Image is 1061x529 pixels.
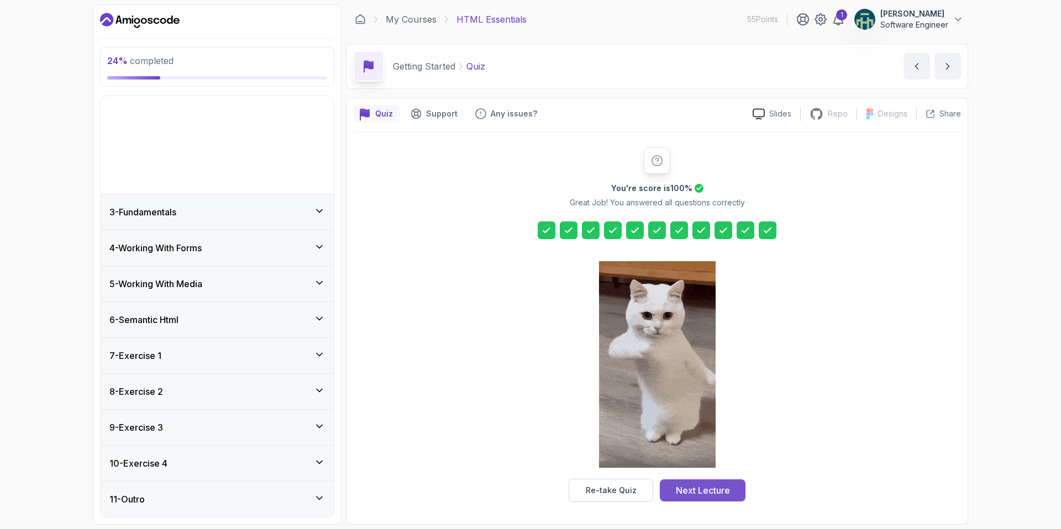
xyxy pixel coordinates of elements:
[769,108,791,119] p: Slides
[569,479,653,502] button: Re-take Quiz
[101,266,334,301] button: 5-Working With Media
[934,53,961,80] button: next content
[880,19,948,30] p: Software Engineer
[916,108,961,119] button: Share
[107,55,174,66] span: completed
[854,9,875,30] img: user profile image
[101,302,334,337] button: 6-Semantic Html
[491,108,537,119] p: Any issues?
[101,194,334,230] button: 3-Fundamentals
[109,385,163,398] h3: 8 - Exercise 2
[426,108,458,119] p: Support
[747,14,778,25] p: 55 Points
[109,421,163,434] h3: 9 - Exercise 3
[107,55,128,66] span: 24 %
[109,313,178,326] h3: 6 - Semantic Html
[676,484,730,497] div: Next Lecture
[109,241,202,255] h3: 4 - Working With Forms
[880,8,948,19] p: [PERSON_NAME]
[854,8,964,30] button: user profile image[PERSON_NAME]Software Engineer
[386,13,437,26] a: My Courses
[101,374,334,409] button: 8-Exercise 2
[599,261,716,468] img: cool-cat
[836,9,847,20] div: 1
[353,105,400,123] button: quiz button
[466,60,485,73] p: Quiz
[109,205,176,219] h3: 3 - Fundamentals
[109,349,161,362] h3: 7 - Exercise 1
[355,14,366,25] a: Dashboard
[904,53,930,80] button: previous content
[832,13,845,26] a: 1
[100,12,180,29] a: Dashboard
[939,108,961,119] p: Share
[101,410,334,445] button: 9-Exercise 3
[375,108,393,119] p: Quiz
[109,493,145,506] h3: 11 - Outro
[109,457,167,470] h3: 10 - Exercise 4
[101,446,334,481] button: 10-Exercise 4
[109,277,202,290] h3: 5 - Working With Media
[469,105,544,123] button: Feedback button
[586,485,637,496] div: Re-take Quiz
[828,108,848,119] p: Repo
[660,479,745,501] button: Next Lecture
[393,60,455,73] p: Getting Started
[404,105,464,123] button: Support button
[101,338,334,373] button: 7-Exercise 1
[570,197,745,208] p: Great Job! You answered all questions correctly
[101,482,334,517] button: 11-Outro
[456,13,527,26] p: HTML Essentials
[744,108,800,120] a: Slides
[611,183,692,194] h2: You're score is 100 %
[101,230,334,266] button: 4-Working With Forms
[878,108,907,119] p: Designs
